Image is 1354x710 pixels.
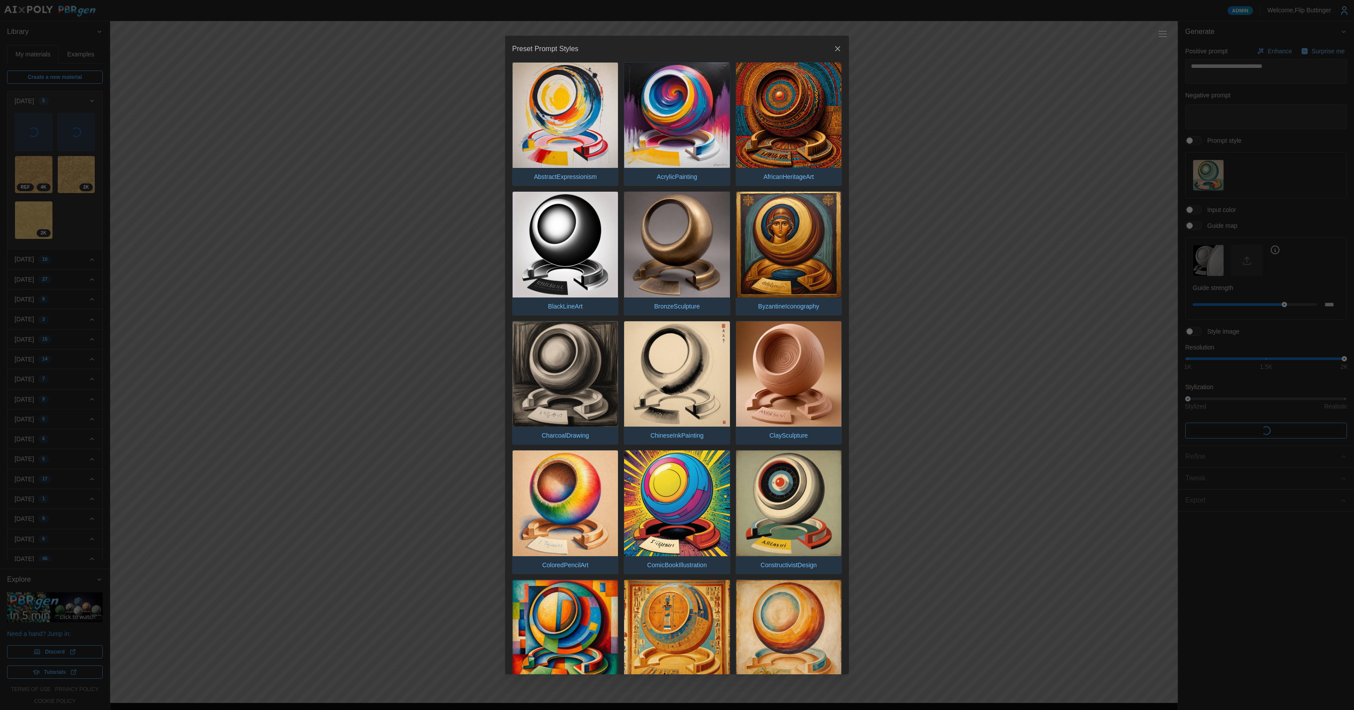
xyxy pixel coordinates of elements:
[512,191,618,316] button: BlackLineArt.jpgBlackLineArt
[624,321,730,445] button: ChineseInkPainting.jpgChineseInkPainting
[529,168,601,186] p: AbstractExpressionism
[736,450,842,574] button: ConstructivistDesign.jpgConstructivistDesign
[512,62,618,186] button: AbstractExpressionism.jpgAbstractExpressionism
[538,556,593,574] p: ColoredPencilArt
[624,192,729,297] img: BronzeSculpture.jpg
[650,297,704,315] p: BronzeSculpture
[643,556,711,574] p: ComicBookIllustration
[624,63,729,168] img: AcrylicPainting.jpg
[543,297,587,315] p: BlackLineArt
[736,580,841,685] img: FrescoWallPainting.jpg
[512,580,618,704] button: CubistAbstraction.jpgCubistAbstraction
[512,321,618,445] button: CharcoalDrawing.jpgCharcoalDrawing
[513,321,618,427] img: CharcoalDrawing.jpg
[736,63,841,168] img: AfricanHeritageArt.jpg
[736,321,842,445] button: ClaySculpture.jpgClaySculpture
[736,62,842,186] button: AfricanHeritageArt.jpgAfricanHeritageArt
[754,297,824,315] p: ByzantineIconography
[759,168,818,186] p: AfricanHeritageArt
[624,450,729,556] img: ComicBookIllustration.jpg
[537,427,593,444] p: CharcoalDrawing
[652,168,702,186] p: AcrylicPainting
[624,191,730,316] button: BronzeSculpture.jpgBronzeSculpture
[624,321,729,427] img: ChineseInkPainting.jpg
[513,192,618,297] img: BlackLineArt.jpg
[624,450,730,574] button: ComicBookIllustration.jpgComicBookIllustration
[736,192,841,297] img: ByzantineIconography.jpg
[736,191,842,316] button: ByzantineIconography.jpgByzantineIconography
[624,62,730,186] button: AcrylicPainting.jpgAcrylicPainting
[756,556,822,574] p: ConstructivistDesign
[624,580,730,704] button: EgyptianMuralPainting.jpgEgyptianMuralPainting
[624,580,729,685] img: EgyptianMuralPainting.jpg
[512,450,618,574] button: ColoredPencilArt.jpgColoredPencilArt
[736,580,842,704] button: FrescoWallPainting.jpgFrescoWallPainting
[736,450,841,556] img: ConstructivistDesign.jpg
[513,580,618,685] img: CubistAbstraction.jpg
[736,321,841,427] img: ClaySculpture.jpg
[646,427,708,444] p: ChineseInkPainting
[513,63,618,168] img: AbstractExpressionism.jpg
[512,45,578,52] h2: Preset Prompt Styles
[513,450,618,556] img: ColoredPencilArt.jpg
[765,427,812,444] p: ClaySculpture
